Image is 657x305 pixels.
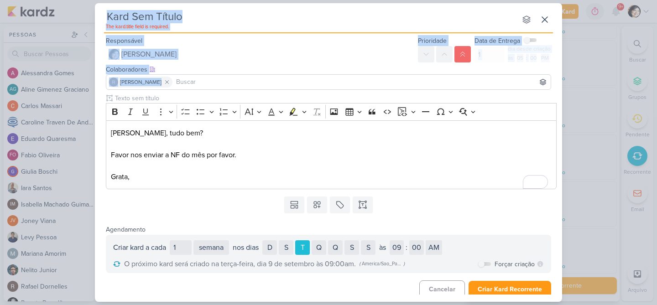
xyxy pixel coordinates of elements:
[109,49,120,60] img: Lucimara Paz
[469,281,551,298] button: Criar Kard Recorrente
[106,226,146,233] label: Agendamento
[111,128,552,139] p: [PERSON_NAME], tudo bem?
[508,54,514,62] div: às
[106,103,557,121] div: Editor toolbar
[418,37,447,45] label: Prioridade
[106,46,414,62] button: [PERSON_NAME]
[113,93,557,103] input: Texto sem título
[379,242,386,253] div: às
[106,23,516,31] p: The kard.title field is required.
[106,65,551,74] div: Colaboradores
[344,240,359,255] div: Sexta-feira
[360,260,361,268] div: (
[474,36,520,46] label: Data de Entrega
[106,120,557,189] div: Editor editing area: main
[404,260,405,268] div: )
[508,45,551,53] div: dia desde criação
[361,240,375,255] div: Sábado
[312,240,326,255] div: Quarta-feira
[419,280,465,298] button: Cancelar
[233,242,259,253] div: nos dias
[111,150,552,160] p: Favor nos enviar a NF do mês por favor.
[495,259,535,269] label: Forçar criação
[295,240,310,255] div: Terça-feira
[526,54,527,62] div: :
[113,242,166,253] div: Criar kard a cada
[106,37,142,45] label: Responsável
[111,171,552,182] p: Grata,
[121,49,177,60] span: [PERSON_NAME]
[124,258,356,269] span: O próximo kard será criado na terça-feira, dia 9 de setembro às 09:00am.
[120,78,162,86] span: [PERSON_NAME]
[174,77,549,88] input: Buscar
[262,240,277,255] div: Domingo
[279,240,293,255] div: Segunda-feira
[328,240,343,255] div: Quinta-feira
[406,242,407,253] div: :
[104,9,516,25] input: Kard Sem Título
[109,78,118,87] img: Rafael Dornelles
